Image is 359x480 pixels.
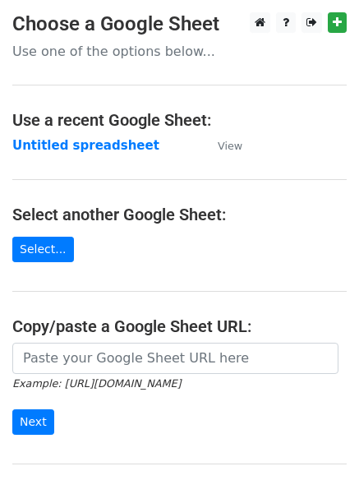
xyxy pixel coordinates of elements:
[12,409,54,435] input: Next
[218,140,242,152] small: View
[12,43,347,60] p: Use one of the options below...
[12,110,347,130] h4: Use a recent Google Sheet:
[201,138,242,153] a: View
[12,12,347,36] h3: Choose a Google Sheet
[12,237,74,262] a: Select...
[12,205,347,224] h4: Select another Google Sheet:
[12,343,338,374] input: Paste your Google Sheet URL here
[12,138,159,153] a: Untitled spreadsheet
[12,316,347,336] h4: Copy/paste a Google Sheet URL:
[12,377,181,390] small: Example: [URL][DOMAIN_NAME]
